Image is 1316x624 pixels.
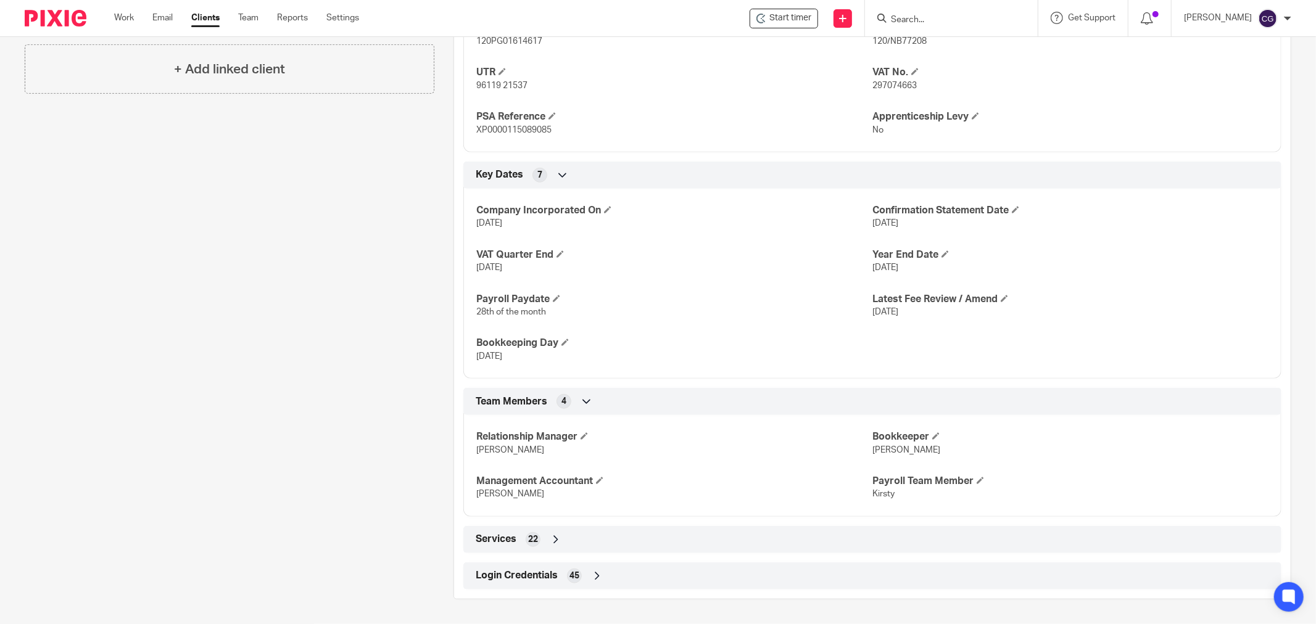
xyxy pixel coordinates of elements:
span: 28th of the month [476,308,546,316]
h4: + Add linked client [174,60,285,79]
img: Pixie [25,10,86,27]
span: 120PG01614617 [476,37,542,46]
span: [PERSON_NAME] [872,446,940,454]
span: [DATE] [872,219,898,228]
h4: VAT Quarter End [476,248,872,261]
a: Settings [326,12,359,24]
span: 297074663 [872,81,917,90]
span: Team Members [476,395,547,408]
span: Start timer [769,12,811,25]
h4: Year End Date [872,248,1268,261]
span: [DATE] [476,219,502,228]
span: [PERSON_NAME] [476,446,544,454]
a: Team [238,12,259,24]
span: 45 [569,570,579,582]
span: Kirsty [872,490,895,498]
h4: Apprenticeship Levy [872,110,1268,123]
span: 4 [561,395,566,408]
h4: Relationship Manager [476,430,872,443]
span: [DATE] [476,263,502,272]
a: Reports [277,12,308,24]
span: 120/NB77208 [872,37,927,46]
h4: Confirmation Statement Date [872,204,1268,217]
h4: Management Accountant [476,475,872,488]
span: [DATE] [476,352,502,361]
h4: Latest Fee Review / Amend [872,293,1268,306]
input: Search [890,15,1001,26]
h4: Payroll Team Member [872,475,1268,488]
span: Key Dates [476,168,523,181]
h4: Company Incorporated On [476,204,872,217]
a: Work [114,12,134,24]
h4: VAT No. [872,66,1268,79]
span: XP0000115089085 [476,126,552,134]
span: Login Credentials [476,569,558,582]
span: [PERSON_NAME] [476,490,544,498]
h4: UTR [476,66,872,79]
h4: Bookkeeper [872,430,1268,443]
span: 7 [537,169,542,181]
h4: PSA Reference [476,110,872,123]
span: [DATE] [872,308,898,316]
span: 96119 21537 [476,81,528,90]
span: Services [476,533,516,546]
div: Uncommon Bio Ltd [750,9,818,28]
h4: Payroll Paydate [476,293,872,306]
h4: Bookkeeping Day [476,337,872,350]
a: Email [152,12,173,24]
span: 22 [528,533,538,546]
a: Clients [191,12,220,24]
span: [DATE] [872,263,898,272]
img: svg%3E [1258,9,1278,28]
span: No [872,126,884,134]
span: Get Support [1068,14,1115,22]
p: [PERSON_NAME] [1184,12,1252,24]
